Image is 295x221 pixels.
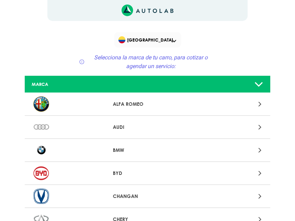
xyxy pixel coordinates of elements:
span: [GEOGRAPHIC_DATA] [118,35,178,45]
div: Flag of COLOMBIA[GEOGRAPHIC_DATA] [114,32,181,47]
img: ALFA ROMEO [33,96,49,112]
p: AUDI [113,124,182,131]
img: BMW [33,142,49,158]
img: AUDI [33,119,49,135]
span: Selecciona la marca de tu carro, para cotizar o agendar un servicio: [94,54,208,69]
img: Flag of COLOMBIA [118,36,125,43]
img: CHANGAN [33,189,49,204]
div: MARCA [26,81,107,88]
img: BYD [33,165,49,181]
p: ALFA ROMEO [113,101,182,108]
a: Link al sitio de autolab [122,7,173,13]
p: BMW [113,147,182,154]
p: CHANGAN [113,193,182,200]
p: BYD [113,170,182,177]
a: MARCA [25,76,271,93]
